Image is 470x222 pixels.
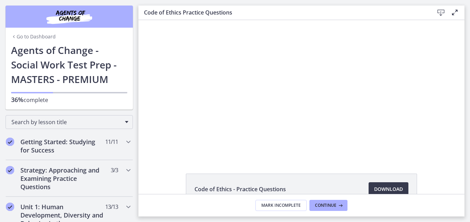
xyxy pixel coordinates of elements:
span: 3 / 3 [111,166,118,174]
p: complete [11,95,127,104]
i: Completed [6,203,14,211]
span: Download [374,185,403,193]
span: Code of Ethics - Practice Questions [195,185,286,193]
span: 36% [11,95,24,104]
a: Download [369,182,408,196]
h1: Agents of Change - Social Work Test Prep - MASTERS - PREMIUM [11,43,127,86]
span: Continue [315,203,336,208]
h2: Strategy: Approaching and Examining Practice Questions [20,166,105,191]
span: Search by lesson title [11,118,121,126]
iframe: Video Lesson [138,20,464,158]
i: Completed [6,166,14,174]
button: Continue [309,200,347,211]
img: Agents of Change [28,8,111,25]
button: Mark Incomplete [255,200,307,211]
div: Search by lesson title [6,115,133,129]
h3: Code of Ethics Practice Questions [144,8,423,17]
span: 11 / 11 [105,138,118,146]
span: Mark Incomplete [261,203,301,208]
span: 13 / 13 [105,203,118,211]
i: Completed [6,138,14,146]
h2: Getting Started: Studying for Success [20,138,105,154]
a: Go to Dashboard [11,33,56,40]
